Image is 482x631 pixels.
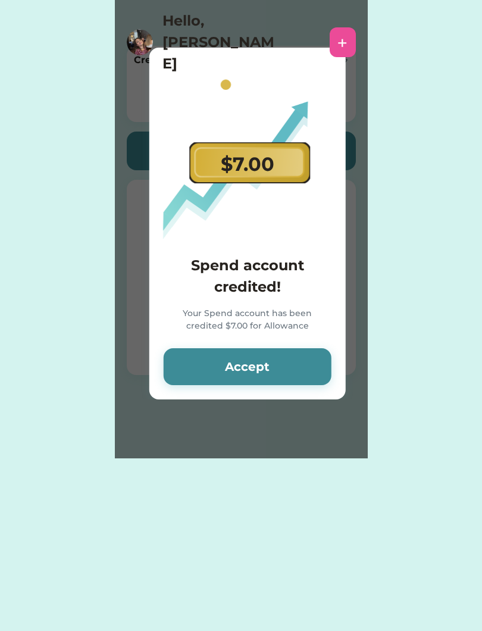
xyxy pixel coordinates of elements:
[337,33,348,51] div: +
[162,10,281,74] h4: Hello, [PERSON_NAME]
[221,150,274,179] div: $7.00
[164,255,331,298] h4: Spend account credited!
[164,307,331,334] div: Your Spend account has been credited $7.00 for Allowance
[127,29,153,55] img: https%3A%2F%2F1dfc823d71cc564f25c7cc035732a2d8.cdn.bubble.io%2Ff1729365573418x134405398336605580%...
[164,348,331,385] button: Accept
